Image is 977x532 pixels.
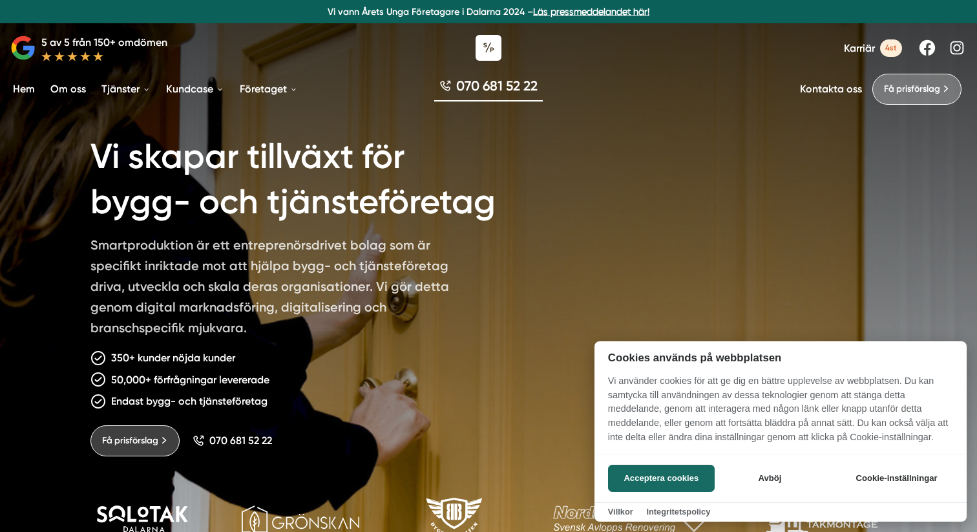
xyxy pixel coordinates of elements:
h2: Cookies används på webbplatsen [594,352,967,364]
button: Avböj [719,465,821,492]
p: Vi använder cookies för att ge dig en bättre upplevelse av webbplatsen. Du kan samtycka till anvä... [594,374,967,453]
a: Integritetspolicy [646,507,710,516]
button: Acceptera cookies [608,465,715,492]
button: Cookie-inställningar [840,465,953,492]
a: Villkor [608,507,633,516]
